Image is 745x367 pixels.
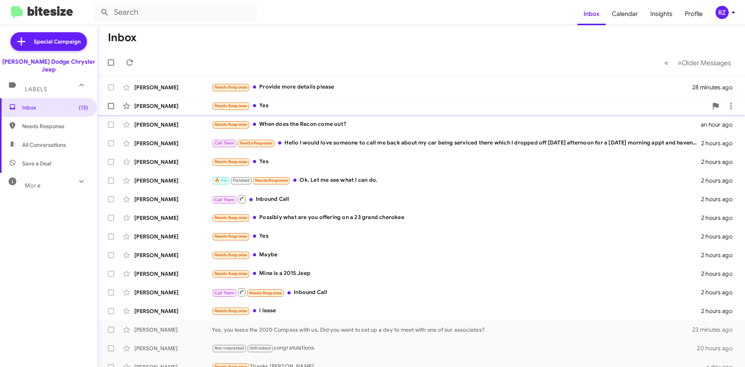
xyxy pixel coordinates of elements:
[25,86,47,93] span: Labels
[215,308,248,313] span: Needs Response
[212,232,701,241] div: Yes
[25,182,41,189] span: More
[606,3,644,25] a: Calendar
[679,3,709,25] a: Profile
[697,344,739,352] div: 20 hours ago
[134,195,212,203] div: [PERSON_NAME]
[94,3,257,22] input: Search
[701,177,739,184] div: 2 hours ago
[79,104,88,111] span: (13)
[673,55,736,71] button: Next
[212,213,701,222] div: Possibly what are you offering on a 23 grand cherokee
[212,120,701,129] div: When does the Recon come out?
[215,159,248,164] span: Needs Response
[215,85,248,90] span: Needs Response
[701,139,739,147] div: 2 hours ago
[22,141,66,149] span: All Conversations
[22,104,88,111] span: Inbox
[701,214,739,222] div: 2 hours ago
[212,83,692,92] div: Provide more details please
[233,178,250,183] span: Finished
[134,177,212,184] div: [PERSON_NAME]
[692,326,739,334] div: 23 minutes ago
[644,3,679,25] a: Insights
[255,178,288,183] span: Needs Response
[660,55,673,71] button: Previous
[10,32,87,51] a: Special Campaign
[701,121,739,129] div: an hour ago
[701,289,739,296] div: 2 hours ago
[249,290,282,296] span: Needs Response
[134,251,212,259] div: [PERSON_NAME]
[108,31,137,44] h1: Inbox
[215,252,248,257] span: Needs Response
[134,344,212,352] div: [PERSON_NAME]
[215,122,248,127] span: Needs Response
[134,270,212,278] div: [PERSON_NAME]
[212,250,701,259] div: Maybe
[577,3,606,25] a: Inbox
[212,194,701,204] div: Inbound Call
[212,344,697,353] div: congratulations.
[134,307,212,315] div: [PERSON_NAME]
[215,290,235,296] span: Call Them
[701,233,739,240] div: 2 hours ago
[22,122,88,130] span: Needs Response
[134,233,212,240] div: [PERSON_NAME]
[709,6,736,19] button: RZ
[22,160,51,167] span: Save a Deal
[212,176,701,185] div: Ok. Let me see what I can do.
[215,346,244,351] span: Not-Interested
[134,158,212,166] div: [PERSON_NAME]
[215,234,248,239] span: Needs Response
[134,83,212,91] div: [PERSON_NAME]
[134,214,212,222] div: [PERSON_NAME]
[692,83,739,91] div: 28 minutes ago
[134,102,212,110] div: [PERSON_NAME]
[212,101,708,110] div: Yes
[660,55,736,71] nav: Page navigation example
[212,157,701,166] div: Yes
[134,121,212,129] div: [PERSON_NAME]
[701,195,739,203] div: 2 hours ago
[215,103,248,108] span: Needs Response
[701,270,739,278] div: 2 hours ago
[677,58,682,68] span: »
[215,215,248,220] span: Needs Response
[212,269,701,278] div: Mine is a 2015 Jeep
[212,306,701,315] div: i lease
[701,251,739,259] div: 2 hours ago
[212,287,701,297] div: Inbound Call
[240,141,273,146] span: Needs Response
[34,38,81,45] span: Special Campaign
[134,289,212,296] div: [PERSON_NAME]
[664,58,669,68] span: «
[716,6,729,19] div: RZ
[215,271,248,276] span: Needs Response
[134,139,212,147] div: [PERSON_NAME]
[215,197,235,202] span: Call Them
[212,326,692,334] div: Yes, you lease the 2020 Compass with us. Did you want to set up a day to meet with one of our ass...
[215,178,228,183] span: 🔥 Hot
[682,59,731,67] span: Older Messages
[212,139,701,148] div: Hello I would love someone to call me back about my car being serviced there which I dropped off ...
[701,307,739,315] div: 2 hours ago
[249,346,271,351] span: Unfinished
[215,141,235,146] span: Call Them
[701,158,739,166] div: 2 hours ago
[134,326,212,334] div: [PERSON_NAME]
